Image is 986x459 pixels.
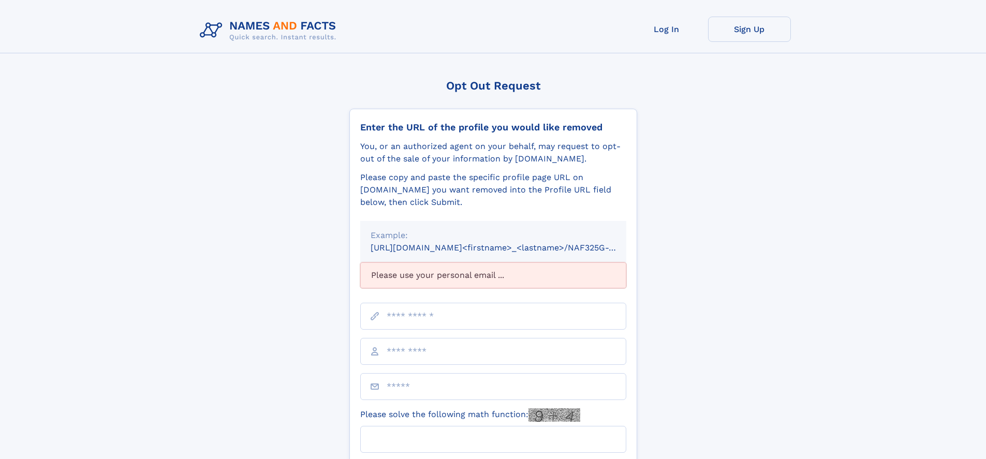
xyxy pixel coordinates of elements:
div: Please copy and paste the specific profile page URL on [DOMAIN_NAME] you want removed into the Pr... [360,171,626,209]
div: Example: [371,229,616,242]
a: Sign Up [708,17,791,42]
div: You, or an authorized agent on your behalf, may request to opt-out of the sale of your informatio... [360,140,626,165]
div: Opt Out Request [349,79,637,92]
img: Logo Names and Facts [196,17,345,45]
div: Please use your personal email ... [360,262,626,288]
small: [URL][DOMAIN_NAME]<firstname>_<lastname>/NAF325G-xxxxxxxx [371,243,646,253]
label: Please solve the following math function: [360,408,580,422]
a: Log In [625,17,708,42]
div: Enter the URL of the profile you would like removed [360,122,626,133]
